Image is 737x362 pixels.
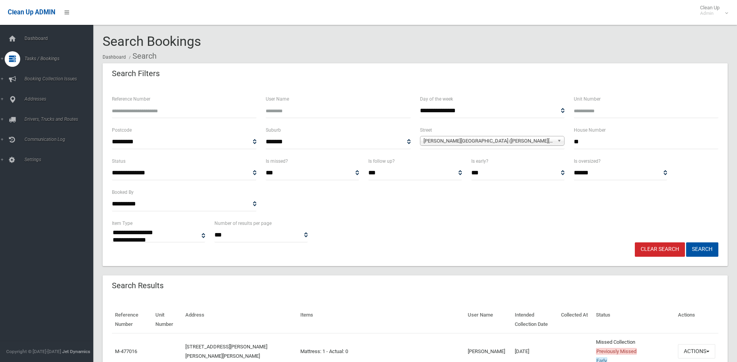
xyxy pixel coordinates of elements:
span: Settings [22,157,99,162]
span: Communication Log [22,137,99,142]
th: Intended Collection Date [512,306,558,333]
span: Clean Up ADMIN [8,9,55,16]
span: Previously Missed [596,348,637,355]
label: Item Type [112,219,132,228]
label: Is oversized? [574,157,601,165]
th: Actions [675,306,718,333]
th: Status [593,306,675,333]
label: Booked By [112,188,134,197]
span: Search Bookings [103,33,201,49]
th: Reference Number [112,306,152,333]
span: Addresses [22,96,99,102]
button: Actions [678,344,715,359]
th: Items [297,306,464,333]
label: Reference Number [112,95,150,103]
a: [STREET_ADDRESS][PERSON_NAME][PERSON_NAME][PERSON_NAME] [185,344,267,359]
a: Dashboard [103,54,126,60]
span: Tasks / Bookings [22,56,99,61]
th: Unit Number [152,306,182,333]
li: Search [127,49,157,63]
label: Is early? [471,157,488,165]
label: Number of results per page [214,219,272,228]
small: Admin [700,10,720,16]
th: User Name [465,306,512,333]
span: [PERSON_NAME][GEOGRAPHIC_DATA] ([PERSON_NAME][GEOGRAPHIC_DATA][PERSON_NAME]) [423,136,554,146]
span: Dashboard [22,36,99,41]
label: Day of the week [420,95,453,103]
a: Clear Search [635,242,685,257]
header: Search Filters [103,66,169,81]
header: Search Results [103,278,173,293]
label: Is missed? [266,157,288,165]
label: Postcode [112,126,132,134]
label: Suburb [266,126,281,134]
span: Clean Up [696,5,727,16]
label: Unit Number [574,95,601,103]
button: Search [686,242,718,257]
span: Booking Collection Issues [22,76,99,82]
a: M-477016 [115,348,137,354]
span: Copyright © [DATE]-[DATE] [6,349,61,354]
label: User Name [266,95,289,103]
strong: Jet Dynamics [62,349,90,354]
label: Street [420,126,432,134]
label: House Number [574,126,606,134]
label: Status [112,157,125,165]
span: Drivers, Trucks and Routes [22,117,99,122]
th: Collected At [558,306,593,333]
label: Is follow up? [368,157,395,165]
th: Address [182,306,297,333]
